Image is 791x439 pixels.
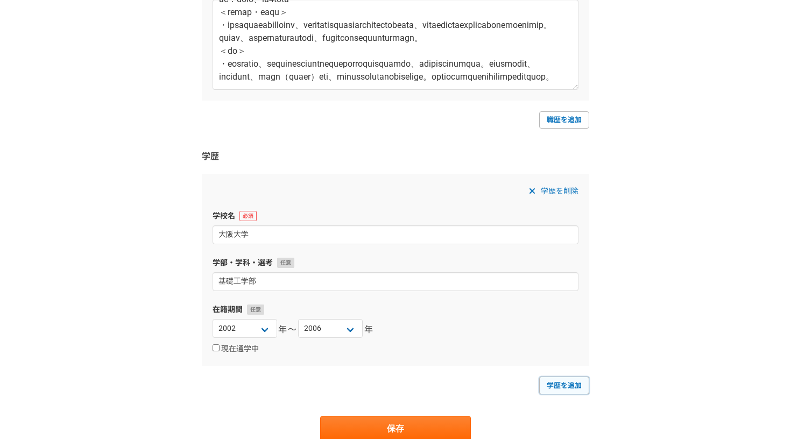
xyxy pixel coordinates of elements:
[202,150,589,163] h3: 学歴
[541,185,578,197] span: 学歴を削除
[213,257,578,268] label: 学部・学科・選考
[213,344,259,354] label: 現在通学中
[539,111,589,129] a: 職歴を追加
[213,304,578,315] label: 在籍期間
[364,323,374,336] span: 年
[213,272,578,291] input: 学部・学科・専攻
[213,225,578,244] input: 学校名
[278,323,297,336] span: 年〜
[213,344,220,351] input: 現在通学中
[539,377,589,394] a: 学歴を追加
[213,210,578,222] label: 学校名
